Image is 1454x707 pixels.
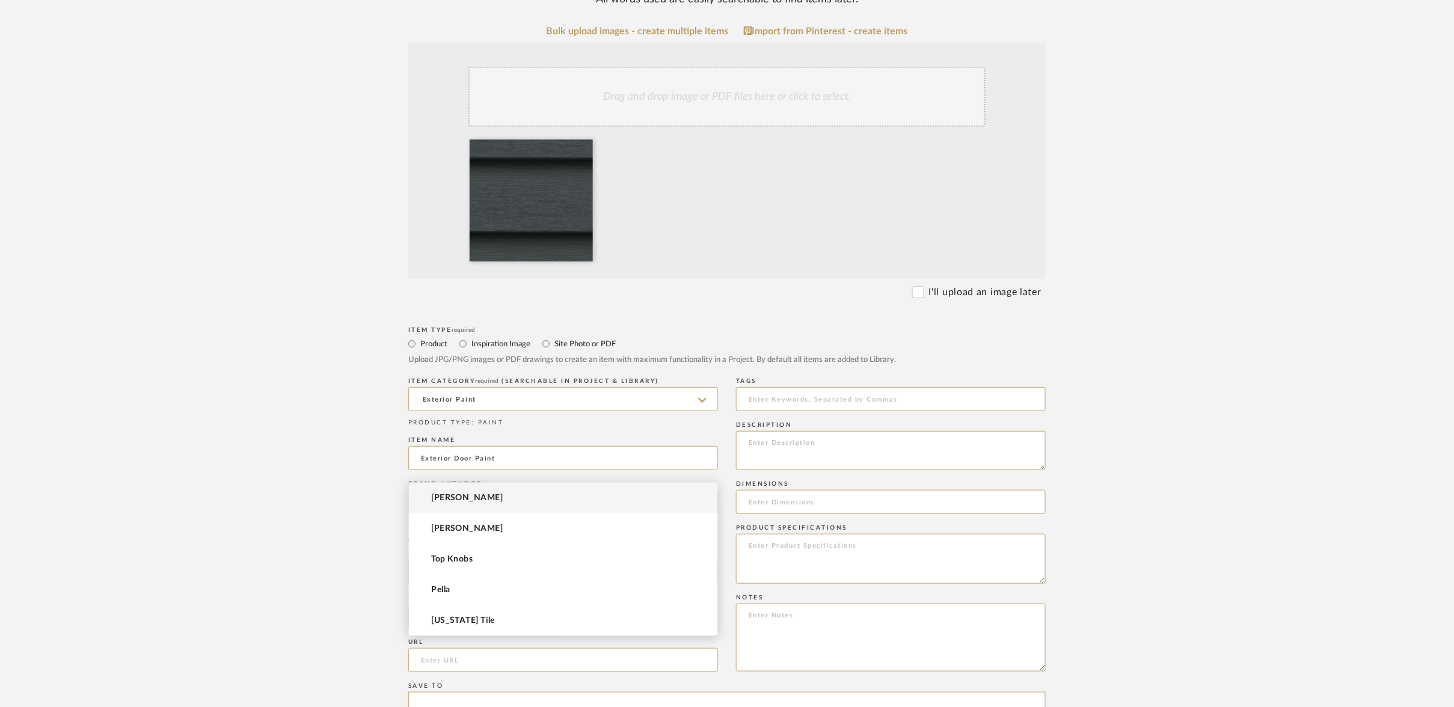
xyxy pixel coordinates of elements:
[408,682,1046,690] div: Save To
[736,378,1046,385] div: Tags
[736,594,1046,601] div: Notes
[419,337,447,350] label: Product
[431,585,450,595] span: Pella
[736,480,1046,488] div: Dimensions
[744,26,908,37] a: Import from Pinterest - create items
[408,378,718,385] div: ITEM CATEGORY
[408,336,1046,351] mat-radio-group: Select item type
[408,326,1046,334] div: Item Type
[408,418,718,427] div: PRODUCT TYPE
[471,420,504,426] span: : PAINT
[502,378,660,384] span: (Searchable in Project & Library)
[408,648,718,672] input: Enter URL
[452,327,476,333] span: required
[736,490,1046,514] input: Enter Dimensions
[408,436,718,444] div: Item name
[736,421,1046,429] div: Description
[408,446,718,470] input: Enter Name
[553,337,616,350] label: Site Photo or PDF
[470,337,530,350] label: Inspiration Image
[736,524,1046,531] div: Product Specifications
[431,493,503,503] span: [PERSON_NAME]
[736,387,1046,411] input: Enter Keywords, Separated by Commas
[476,378,499,384] span: required
[431,616,495,626] span: [US_STATE] Tile
[547,26,729,37] a: Bulk upload images - create multiple items
[408,387,718,411] input: Type a category to search and select
[431,524,503,534] span: [PERSON_NAME]
[431,554,473,565] span: Top Knobs
[929,285,1041,299] label: I'll upload an image later
[408,638,718,646] div: URL
[408,354,1046,366] div: Upload JPG/PNG images or PDF drawings to create an item with maximum functionality in a Project. ...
